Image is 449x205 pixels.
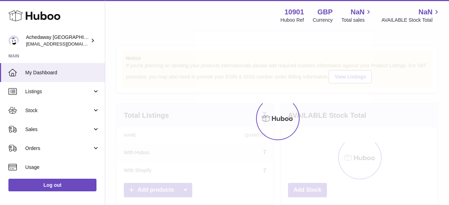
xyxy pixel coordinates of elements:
[8,179,96,191] a: Log out
[350,7,364,17] span: NaN
[25,107,92,114] span: Stock
[26,34,89,47] div: Achedaway [GEOGRAPHIC_DATA]
[8,35,19,46] img: internalAdmin-10901@internal.huboo.com
[281,17,304,23] div: Huboo Ref
[25,88,92,95] span: Listings
[25,164,100,171] span: Usage
[25,69,100,76] span: My Dashboard
[341,7,373,23] a: NaN Total sales
[381,7,441,23] a: NaN AVAILABLE Stock Total
[317,7,333,17] strong: GBP
[381,17,441,23] span: AVAILABLE Stock Total
[341,17,373,23] span: Total sales
[25,145,92,152] span: Orders
[313,17,333,23] div: Currency
[284,7,304,17] strong: 10901
[26,41,103,47] span: [EMAIL_ADDRESS][DOMAIN_NAME]
[418,7,433,17] span: NaN
[25,126,92,133] span: Sales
